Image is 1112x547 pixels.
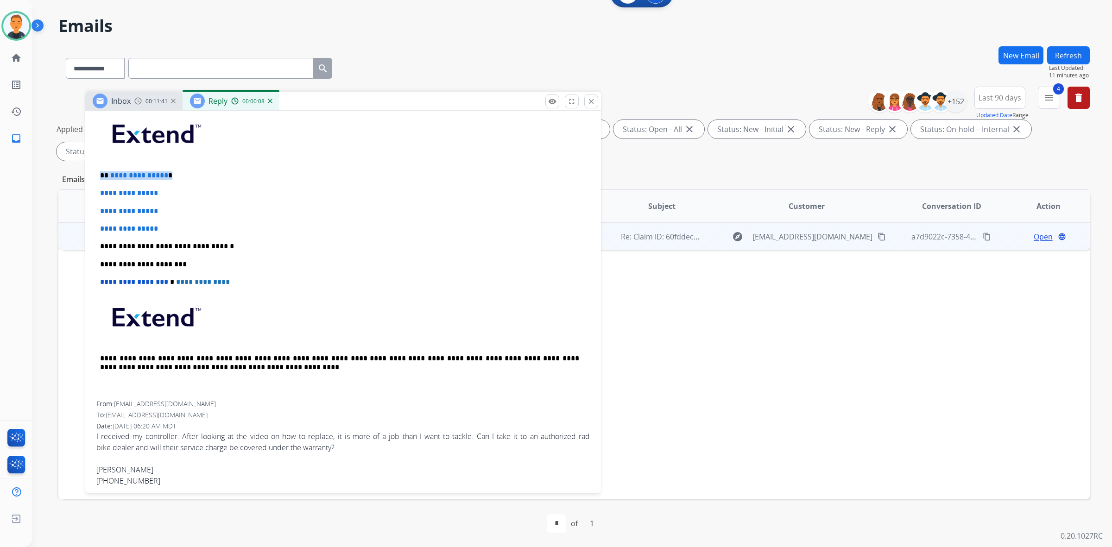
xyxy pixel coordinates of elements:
mat-icon: inbox [11,133,22,144]
div: Status: On-hold - Customer [57,142,183,161]
span: Inbox [111,96,131,106]
th: Action [993,190,1090,222]
div: Status: Open - All [613,120,704,138]
mat-icon: menu [1043,92,1055,103]
p: Emails (1) [58,174,99,185]
span: Open [1034,231,1053,242]
mat-icon: delete [1073,92,1084,103]
div: Status: New - Reply [809,120,907,138]
mat-icon: explore [732,231,743,242]
p: Applied filters: [57,124,107,135]
button: New Email [998,46,1043,64]
div: Status: New - Initial [708,120,806,138]
div: Date: [96,421,590,431]
div: To: [96,410,590,420]
span: [DATE] 06:20 AM MDT [113,421,176,430]
mat-icon: history [11,106,22,117]
mat-icon: close [587,97,595,106]
span: Range [976,111,1029,119]
mat-icon: content_copy [983,233,991,241]
mat-icon: search [317,63,329,74]
button: 4 [1038,87,1060,109]
span: Last Updated: [1049,64,1090,72]
img: avatar [3,13,29,39]
div: +152 [945,90,967,113]
button: Last 90 days [974,87,1025,109]
mat-icon: close [785,124,796,135]
span: Subject [648,201,676,212]
span: Last 90 days [979,96,1021,100]
mat-icon: fullscreen [568,97,576,106]
mat-icon: content_copy [878,233,886,241]
span: 11 minutes ago [1049,72,1090,79]
h2: Emails [58,17,1090,35]
div: of [571,518,578,529]
mat-icon: list_alt [11,79,22,90]
div: From: [96,399,590,409]
span: Reply [208,96,227,106]
span: 4 [1053,83,1064,94]
mat-icon: close [887,124,898,135]
div: 1 [582,514,601,533]
mat-icon: close [1011,124,1022,135]
div: [PERSON_NAME] [PHONE_NUMBER] [96,464,590,486]
span: a7d9022c-7358-4674-87fb-254daea3938d [911,232,1054,242]
mat-icon: home [11,52,22,63]
button: Refresh [1047,46,1090,64]
button: Updated Date [976,112,1012,119]
span: Customer [789,201,825,212]
mat-icon: language [1058,233,1066,241]
p: 0.20.1027RC [1061,530,1103,541]
div: Status: On-hold – Internal [911,120,1031,138]
span: Re: Claim ID: 60fddecc-3afa-4f84-a363-2c6c57e1f51a [621,232,800,242]
span: 00:00:08 [242,98,265,105]
span: [EMAIL_ADDRESS][DOMAIN_NAME] [114,399,216,408]
mat-icon: close [684,124,695,135]
span: [EMAIL_ADDRESS][DOMAIN_NAME] [106,410,208,419]
div: I received my controller. After looking at the video on how to replace, it is more of a job than ... [96,431,590,486]
span: 00:11:41 [145,98,168,105]
span: Conversation ID [922,201,981,212]
mat-icon: remove_red_eye [548,97,556,106]
span: [EMAIL_ADDRESS][DOMAIN_NAME] [752,231,872,242]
